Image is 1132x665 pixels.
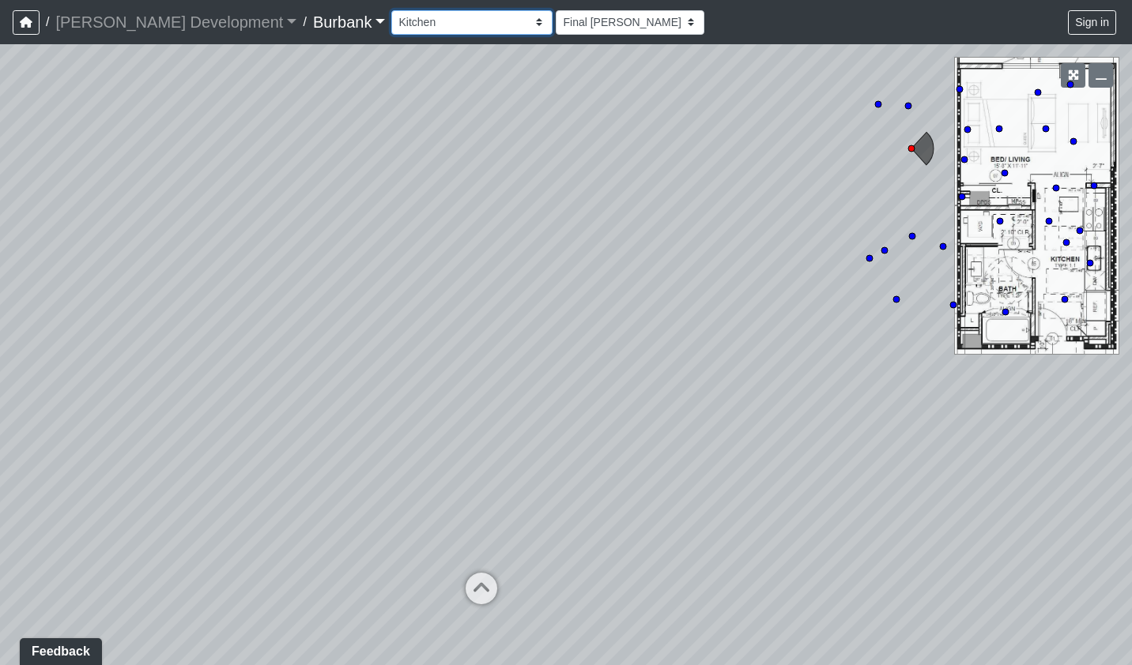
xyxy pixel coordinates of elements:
[296,6,312,38] span: /
[1068,10,1116,35] button: Sign in
[55,6,296,38] a: [PERSON_NAME] Development
[313,6,386,38] a: Burbank
[12,633,105,665] iframe: Ybug feedback widget
[40,6,55,38] span: /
